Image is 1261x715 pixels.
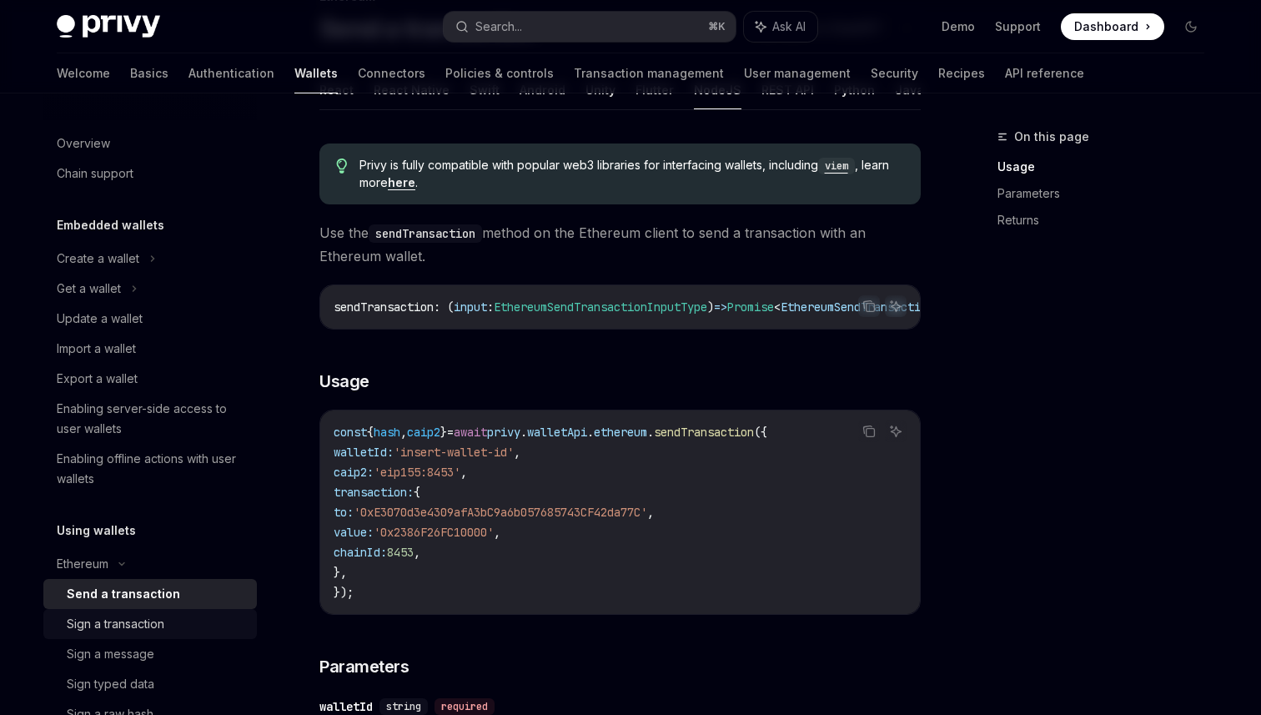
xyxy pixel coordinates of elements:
span: , [414,545,420,560]
a: Sign a transaction [43,609,257,639]
a: Support [995,18,1041,35]
a: Security [871,53,918,93]
a: Dashboard [1061,13,1164,40]
span: , [460,465,467,480]
div: Get a wallet [57,279,121,299]
span: '0xE3070d3e4309afA3bC9a6b057685743CF42da77C' [354,505,647,520]
span: await [454,425,487,440]
a: Returns [997,207,1218,234]
div: required [435,698,495,715]
div: walletId [319,698,373,715]
h5: Embedded wallets [57,215,164,235]
a: Welcome [57,53,110,93]
svg: Tip [336,159,348,174]
span: { [367,425,374,440]
span: sendTransaction [334,300,434,315]
div: Sign typed data [67,674,154,694]
button: Toggle dark mode [1178,13,1204,40]
div: Search... [475,17,522,37]
span: hash [374,425,400,440]
span: 8453 [387,545,414,560]
span: 'eip155:8453' [374,465,460,480]
span: caip2 [407,425,440,440]
a: API reference [1005,53,1084,93]
button: Copy the contents from the code block [858,295,880,317]
div: Create a wallet [57,249,139,269]
span: input [454,300,487,315]
img: dark logo [57,15,160,38]
span: Usage [319,370,369,393]
div: Sign a message [67,644,154,664]
span: sendTransaction [654,425,754,440]
span: { [414,485,420,500]
a: Usage [997,154,1218,180]
span: , [400,425,407,440]
span: 'insert-wallet-id' [394,445,514,460]
span: , [514,445,520,460]
div: Update a wallet [57,309,143,329]
span: '0x2386F26FC10000' [374,525,494,540]
span: Parameters [319,655,409,678]
a: Demo [942,18,975,35]
span: chainId: [334,545,387,560]
span: . [587,425,594,440]
a: Recipes [938,53,985,93]
div: Send a transaction [67,584,180,604]
a: Connectors [358,53,425,93]
a: Update a wallet [43,304,257,334]
span: caip2: [334,465,374,480]
a: Enabling offline actions with user wallets [43,444,257,494]
span: walletApi [527,425,587,440]
a: Chain support [43,159,257,189]
a: Export a wallet [43,364,257,394]
button: Ask AI [885,420,907,442]
span: walletId: [334,445,394,460]
span: => [714,300,727,315]
span: ({ [754,425,767,440]
span: ) [707,300,714,315]
span: Privy is fully compatible with popular web3 libraries for interfacing wallets, including , learn ... [359,157,904,191]
div: Ethereum [57,554,108,574]
h5: Using wallets [57,521,136,541]
div: Export a wallet [57,369,138,389]
span: const [334,425,367,440]
button: Copy the contents from the code block [858,420,880,442]
code: sendTransaction [369,224,482,243]
a: Sign a message [43,639,257,669]
button: Ask AI [885,295,907,317]
a: Transaction management [574,53,724,93]
a: Basics [130,53,168,93]
a: here [388,175,415,190]
div: Enabling offline actions with user wallets [57,449,247,489]
span: On this page [1014,127,1089,147]
span: ⌘ K [708,20,726,33]
a: User management [744,53,851,93]
a: viem [818,158,855,172]
a: Enabling server-side access to user wallets [43,394,257,444]
a: Import a wallet [43,334,257,364]
span: Dashboard [1074,18,1138,35]
span: EthereumSendTransactionResponseType [781,300,1014,315]
span: , [494,525,500,540]
span: = [447,425,454,440]
span: transaction: [334,485,414,500]
a: Policies & controls [445,53,554,93]
div: Enabling server-side access to user wallets [57,399,247,439]
button: Ask AI [744,12,817,42]
div: Sign a transaction [67,614,164,634]
span: string [386,700,421,713]
span: . [520,425,527,440]
a: Authentication [188,53,274,93]
code: viem [818,158,855,174]
span: < [774,300,781,315]
span: ethereum [594,425,647,440]
span: }, [334,565,347,580]
a: Parameters [997,180,1218,207]
span: Ask AI [772,18,806,35]
div: Import a wallet [57,339,136,359]
a: Sign typed data [43,669,257,699]
span: Use the method on the Ethereum client to send a transaction with an Ethereum wallet. [319,221,921,268]
div: Overview [57,133,110,154]
a: Wallets [294,53,338,93]
button: Search...⌘K [444,12,736,42]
